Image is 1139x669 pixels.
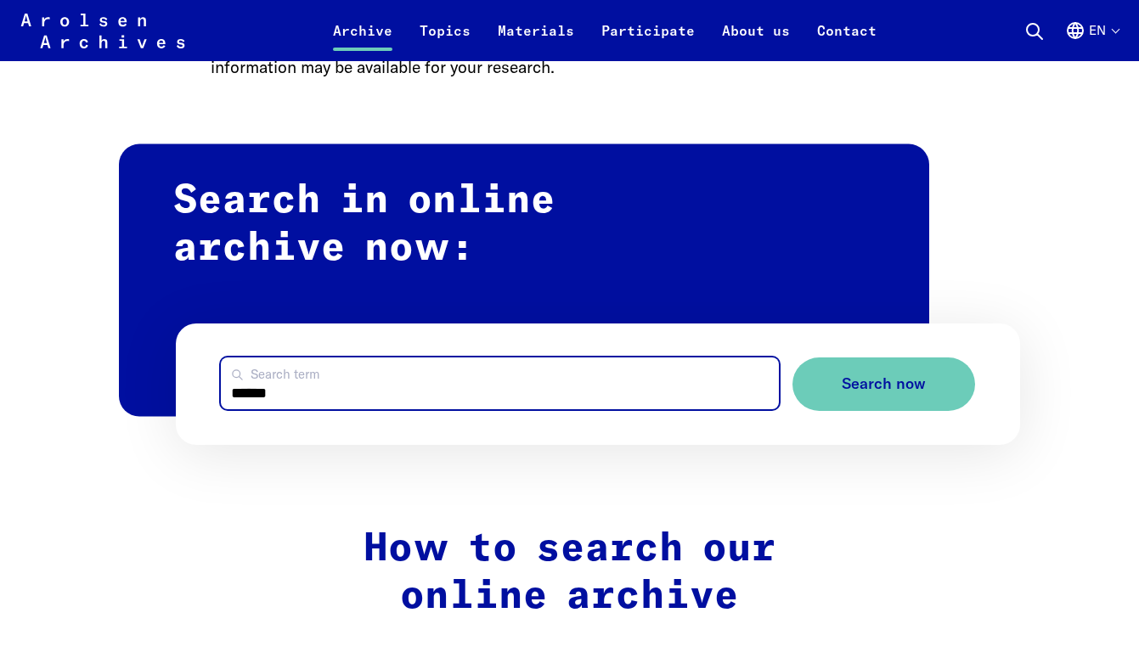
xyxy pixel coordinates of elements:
span: Search now [842,375,926,393]
a: Archive [319,20,406,61]
a: Participate [588,20,708,61]
nav: Primary [319,10,890,51]
button: Search now [792,357,975,411]
button: English, language selection [1065,20,1119,61]
a: About us [708,20,804,61]
h2: How to search our online archive [211,526,929,621]
a: Contact [804,20,890,61]
a: Topics [406,20,484,61]
a: Materials [484,20,588,61]
h2: Search in online archive now: [119,144,929,417]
